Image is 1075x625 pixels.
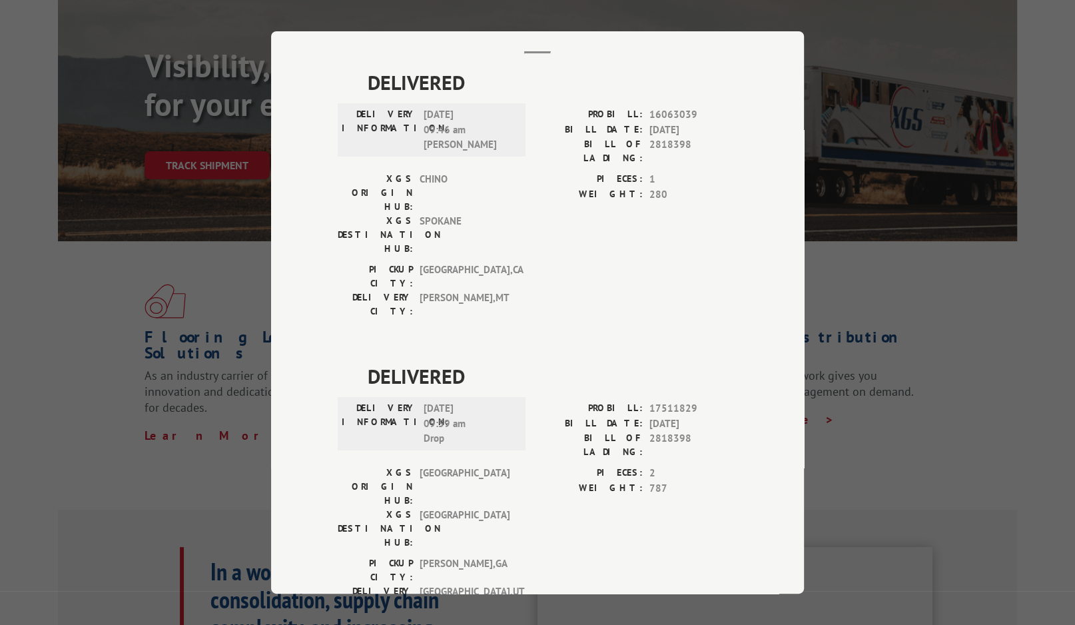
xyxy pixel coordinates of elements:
span: 16063039 [649,107,737,123]
span: [PERSON_NAME] , GA [420,556,510,584]
span: [PERSON_NAME] , MT [420,291,510,318]
span: [GEOGRAPHIC_DATA] , CA [420,263,510,291]
label: BILL DATE: [537,416,643,431]
label: BILL OF LADING: [537,137,643,165]
span: [GEOGRAPHIC_DATA] , UT [420,584,510,612]
span: [GEOGRAPHIC_DATA] [420,466,510,508]
label: XGS DESTINATION HUB: [338,508,413,550]
span: 1 [649,172,737,187]
span: [DATE] [649,416,737,431]
label: XGS ORIGIN HUB: [338,466,413,508]
span: [DATE] 09:46 am [PERSON_NAME] [424,107,514,153]
label: DELIVERY CITY: [338,584,413,612]
label: DELIVERY INFORMATION: [342,401,417,446]
label: BILL OF LADING: [537,431,643,459]
span: DELIVERED [368,361,737,391]
span: [DATE] 09:59 am Drop [424,401,514,446]
label: PROBILL: [537,401,643,416]
span: DELIVERED [368,67,737,97]
span: 2818398 [649,137,737,165]
span: 2 [649,466,737,481]
span: 2818398 [649,431,737,459]
span: CHINO [420,172,510,214]
label: XGS DESTINATION HUB: [338,214,413,256]
h2: Track Shipment [338,9,737,34]
label: PROBILL: [537,107,643,123]
span: 17511829 [649,401,737,416]
span: SPOKANE [420,214,510,256]
span: [GEOGRAPHIC_DATA] [420,508,510,550]
label: PICKUP CITY: [338,263,413,291]
span: 787 [649,480,737,496]
label: BILL DATE: [537,122,643,137]
label: DELIVERY INFORMATION: [342,107,417,153]
label: PICKUP CITY: [338,556,413,584]
label: DELIVERY CITY: [338,291,413,318]
label: XGS ORIGIN HUB: [338,172,413,214]
label: WEIGHT: [537,187,643,202]
span: [DATE] [649,122,737,137]
label: PIECES: [537,466,643,481]
label: WEIGHT: [537,480,643,496]
label: PIECES: [537,172,643,187]
span: 280 [649,187,737,202]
